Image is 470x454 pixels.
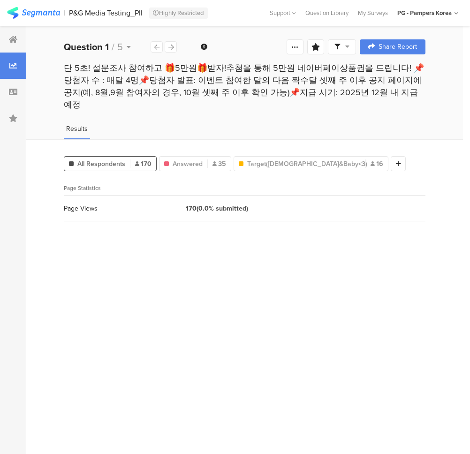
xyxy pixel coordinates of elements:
div: Highly Restricted [149,8,208,19]
div: P&G Media Testing_PII [69,8,143,17]
b: Question 1 [64,40,109,54]
span: All Respondents [77,159,125,169]
div: 170 [176,204,248,213]
a: Question Library [301,8,353,17]
span: (0.0% submitted) [197,204,248,213]
div: Page Statistics [64,181,425,196]
span: Target([DEMOGRAPHIC_DATA]&Baby<3) [247,159,361,169]
div: PG - Pampers Korea [397,8,452,17]
span: 5 [117,40,123,54]
div: Support [270,6,296,20]
div: Page Views [64,204,176,213]
a: My Surveys [353,8,393,17]
img: segmanta logo [7,7,60,19]
span: Answered [173,159,203,169]
span: 35 [212,159,226,169]
span: / [112,40,114,54]
span: 170 [135,159,152,169]
span: 16 [371,159,383,169]
div: | [64,8,65,18]
span: Results [66,124,88,134]
div: 단 5초! 설문조사 참여하고 🎁5만원🎁받자!추첨을 통해 5만원 네이버페이상품권을 드립니다! 📌당첨자 수 : 매달 4명📌당첨자 발표: 이벤트 참여한 달의 다음 짝수달 셋째 주 ... [64,62,425,111]
span: Share Report [379,44,417,50]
